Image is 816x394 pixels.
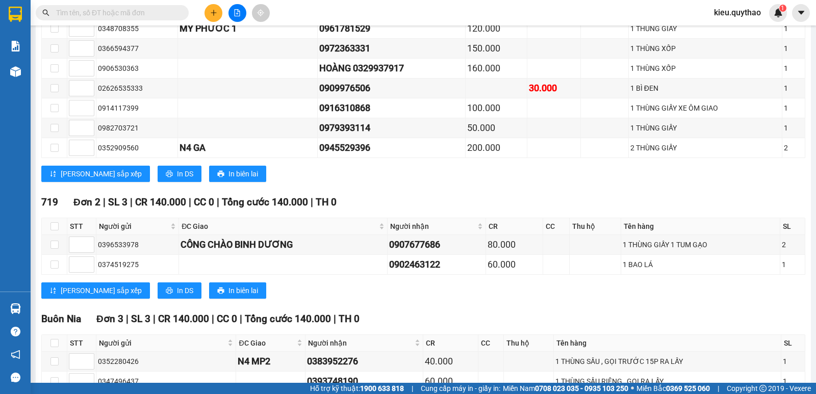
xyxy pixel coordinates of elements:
span: Đơn 3 [96,313,123,325]
div: 0383952276 [307,354,421,369]
span: ĐC Giao [182,221,377,232]
div: 1 THÙNG XỐP [630,43,780,54]
span: kieu.quythao [706,6,769,19]
span: Hỗ trợ kỹ thuật: [310,383,404,394]
th: STT [67,218,96,235]
span: | [334,313,336,325]
div: 0374519275 [98,259,177,270]
div: 150.000 [467,41,525,56]
div: 0916310868 [319,101,464,115]
div: 0972363331 [319,41,464,56]
button: printerIn DS [158,166,201,182]
div: 40.000 [425,354,476,369]
th: SL [781,335,805,352]
span: | [153,313,156,325]
span: printer [217,287,224,295]
div: 1 THÙNG SẦU RIÊNG , GỌI RA LẤY [555,376,779,387]
button: sort-ascending[PERSON_NAME] sắp xếp [41,166,150,182]
div: 0352909560 [98,142,176,153]
span: Miền Nam [503,383,628,394]
span: In DS [177,285,193,296]
span: ⚪️ [631,386,634,390]
div: 160.000 [467,61,525,75]
sup: 1 [779,5,786,12]
th: CC [478,335,504,352]
span: | [217,196,219,208]
span: search [42,9,49,16]
div: 0906530363 [98,63,176,74]
span: Người gửi [99,221,168,232]
div: 80.000 [488,238,541,252]
div: 1 [784,83,803,94]
div: 0909976506 [319,81,464,95]
span: Miền Bắc [636,383,710,394]
div: 0961781529 [319,21,464,36]
span: | [240,313,242,325]
div: 1 [783,376,803,387]
div: 2 [784,142,803,153]
input: Tìm tên, số ĐT hoặc mã đơn [56,7,176,18]
div: 30.000 [529,81,578,95]
div: 1 THÙNG GIẤY [630,23,780,34]
div: 1 [784,122,803,134]
img: solution-icon [10,41,21,51]
strong: 1900 633 818 [360,384,404,392]
span: CR 140.000 [158,313,209,325]
span: | [103,196,106,208]
div: 0347496437 [98,376,234,387]
span: | [311,196,313,208]
span: In biên lai [228,285,258,296]
span: sort-ascending [49,287,57,295]
img: icon-new-feature [774,8,783,17]
div: 120.000 [467,21,525,36]
img: warehouse-icon [10,66,21,77]
div: CÔNG CHÀO BINH DƯƠNG [181,238,386,252]
th: CR [486,218,543,235]
div: 200.000 [467,141,525,155]
span: Đơn 2 [73,196,100,208]
div: 1 [782,259,803,270]
span: CR 140.000 [135,196,186,208]
div: 2 THÙNG GIẤY [630,142,780,153]
span: | [126,313,129,325]
div: 1 THÙNG XỐP [630,63,780,74]
div: 1 THÙNG GIẤY [630,122,780,134]
div: N4 MP2 [238,354,303,369]
span: SL 3 [108,196,127,208]
span: | [189,196,191,208]
span: Buôn Nia [41,313,81,325]
button: file-add [228,4,246,22]
span: | [212,313,214,325]
div: MỸ PHƯỚC 1 [180,21,316,36]
span: question-circle [11,327,20,336]
div: 1 BAO LÁ [623,259,778,270]
div: 2 [782,239,803,250]
span: caret-down [797,8,806,17]
th: Thu hộ [570,218,621,235]
div: 0352280426 [98,356,234,367]
span: In biên lai [228,168,258,179]
span: notification [11,350,20,359]
img: logo-vxr [9,7,22,22]
span: [PERSON_NAME] sắp xếp [61,168,142,179]
span: copyright [759,385,767,392]
div: 1 BÌ ĐEN [630,83,780,94]
th: CC [543,218,570,235]
div: 0902463122 [389,257,484,272]
div: 1 [784,63,803,74]
th: Tên hàng [621,218,780,235]
th: Tên hàng [554,335,781,352]
span: plus [210,9,217,16]
button: printerIn biên lai [209,166,266,182]
button: printerIn DS [158,282,201,299]
th: CR [423,335,478,352]
div: 0366594377 [98,43,176,54]
button: aim [252,4,270,22]
span: 719 [41,196,58,208]
span: printer [217,170,224,178]
div: 02626535333 [98,83,176,94]
span: SL 3 [131,313,150,325]
strong: 0708 023 035 - 0935 103 250 [535,384,628,392]
span: CC 0 [217,313,237,325]
span: printer [166,287,173,295]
